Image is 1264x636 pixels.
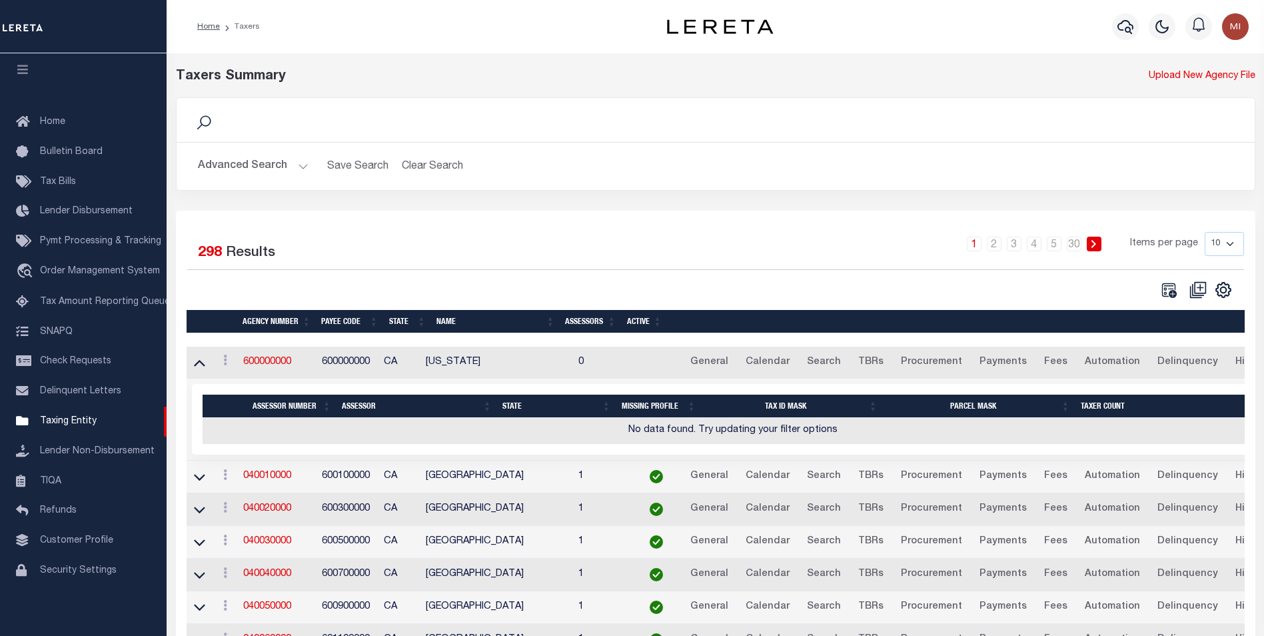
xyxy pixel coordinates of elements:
a: Payments [973,564,1033,585]
a: 3 [1007,237,1021,251]
td: 600300000 [316,493,378,526]
a: Calendar [740,499,796,520]
th: &nbsp; [667,310,1245,333]
li: Taxers [220,21,260,33]
a: 4 [1027,237,1041,251]
a: 040020000 [243,504,291,513]
span: TIQA [40,476,61,485]
td: 1 [573,493,634,526]
th: State: activate to sort column ascending [497,395,616,418]
a: Procurement [895,466,968,487]
th: Payee Code: activate to sort column ascending [316,310,383,333]
label: Results [226,243,275,264]
a: Search [801,531,847,553]
th: Agency Number: activate to sort column ascending [237,310,316,333]
td: 0 [573,347,634,379]
td: 600700000 [316,559,378,591]
span: Items per page [1130,237,1198,251]
a: General [684,531,734,553]
a: Delinquency [1151,597,1224,618]
a: 040050000 [243,602,291,611]
a: Calendar [740,352,796,373]
span: Check Requests [40,357,111,366]
a: Automation [1079,499,1146,520]
a: Delinquency [1151,499,1224,520]
td: CA [378,347,420,379]
a: Home [197,23,220,31]
a: Automation [1079,466,1146,487]
td: 600500000 [316,526,378,559]
a: Fees [1038,352,1073,373]
span: Tax Amount Reporting Queue [40,297,170,307]
td: CA [378,461,420,493]
img: check-icon-green.svg [650,601,663,614]
a: Automation [1079,352,1146,373]
span: Lender Non-Disbursement [40,447,155,456]
span: Taxing Entity [40,417,97,426]
a: Calendar [740,531,796,553]
span: Order Management System [40,267,160,276]
span: Pymt Processing & Tracking [40,237,161,246]
a: Payments [973,531,1033,553]
th: State: activate to sort column ascending [384,310,431,333]
span: Security Settings [40,566,117,575]
a: General [684,597,734,618]
a: 600000000 [243,357,291,367]
a: Calendar [740,597,796,618]
img: check-icon-green.svg [650,470,663,483]
div: Taxers Summary [176,67,981,87]
a: 1 [967,237,981,251]
a: Fees [1038,499,1073,520]
td: CA [378,591,420,624]
a: Upload New Agency File [1149,69,1255,84]
th: Active: activate to sort column ascending [622,310,668,333]
a: General [684,499,734,520]
a: Procurement [895,499,968,520]
td: 1 [573,461,634,493]
a: 5 [1047,237,1061,251]
td: [US_STATE] [420,347,573,379]
a: Procurement [895,352,968,373]
td: CA [378,559,420,591]
th: Tax ID Mask: activate to sort column ascending [701,395,883,418]
th: Parcel Mask: activate to sort column ascending [883,395,1075,418]
a: TBRs [852,466,890,487]
span: Customer Profile [40,536,113,545]
a: 30 [1067,237,1081,251]
td: 600900000 [316,591,378,624]
a: Payments [973,597,1033,618]
a: General [684,352,734,373]
img: check-icon-green.svg [650,568,663,581]
span: Bulletin Board [40,147,103,157]
span: 298 [198,246,222,260]
a: Fees [1038,531,1073,553]
td: 600100000 [316,461,378,493]
a: Search [801,564,847,585]
th: Taxer Count: activate to sort column ascending [1075,395,1264,418]
a: TBRs [852,499,890,520]
img: svg+xml;base64,PHN2ZyB4bWxucz0iaHR0cDovL3d3dy53My5vcmcvMjAwMC9zdmciIHBvaW50ZXItZXZlbnRzPSJub25lIi... [1222,13,1249,40]
a: Fees [1038,597,1073,618]
td: [GEOGRAPHIC_DATA] [420,526,573,559]
td: [GEOGRAPHIC_DATA] [420,461,573,493]
td: [GEOGRAPHIC_DATA] [420,591,573,624]
td: CA [378,493,420,526]
a: Search [801,499,847,520]
a: TBRs [852,352,890,373]
a: Automation [1079,564,1146,585]
td: [GEOGRAPHIC_DATA] [420,559,573,591]
a: Search [801,352,847,373]
img: logo-dark.svg [667,19,774,34]
a: TBRs [852,564,890,585]
a: Fees [1038,466,1073,487]
a: Automation [1079,531,1146,553]
a: TBRs [852,597,890,618]
button: Save Search [319,153,396,179]
button: Clear Search [396,153,469,179]
td: 1 [573,591,634,624]
th: Missing Profile: activate to sort column ascending [616,395,702,418]
a: Payments [973,466,1033,487]
a: Procurement [895,597,968,618]
i: travel_explore [16,263,37,281]
img: check-icon-green.svg [650,535,663,549]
